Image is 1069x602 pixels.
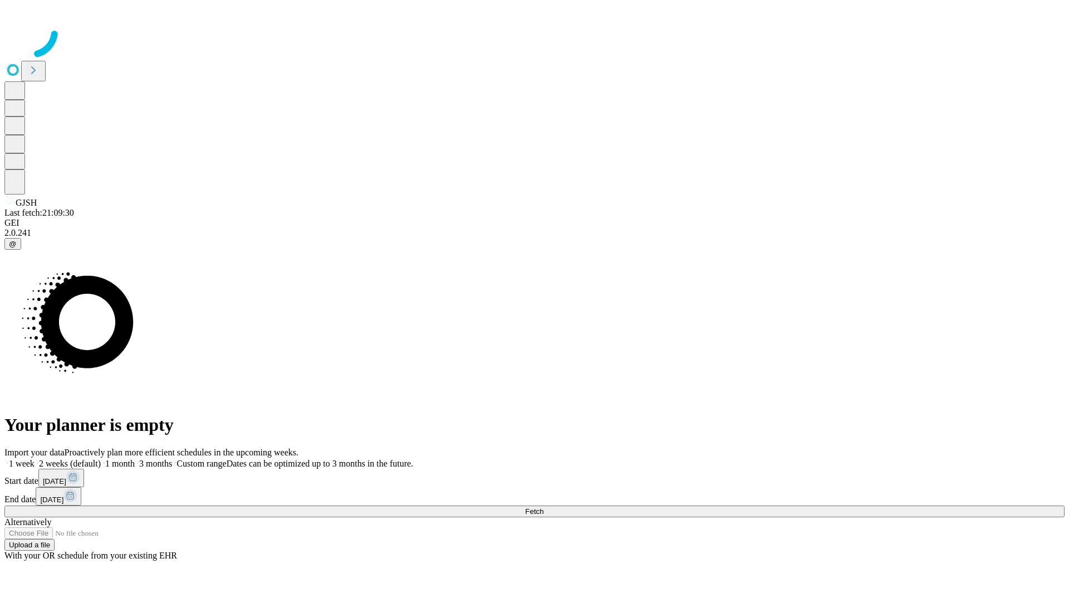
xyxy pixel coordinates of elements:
[9,459,35,468] span: 1 week
[4,539,55,551] button: Upload a file
[4,469,1065,487] div: Start date
[4,415,1065,435] h1: Your planner is empty
[39,459,101,468] span: 2 weeks (default)
[139,459,172,468] span: 3 months
[227,459,413,468] span: Dates can be optimized up to 3 months in the future.
[525,507,543,516] span: Fetch
[4,208,74,217] span: Last fetch: 21:09:30
[43,477,66,486] span: [DATE]
[38,469,84,487] button: [DATE]
[40,496,63,504] span: [DATE]
[4,448,65,457] span: Import your data
[9,240,17,248] span: @
[65,448,298,457] span: Proactively plan more efficient schedules in the upcoming weeks.
[176,459,226,468] span: Custom range
[105,459,135,468] span: 1 month
[4,238,21,250] button: @
[4,517,51,527] span: Alternatively
[4,218,1065,228] div: GEI
[36,487,81,506] button: [DATE]
[16,198,37,207] span: GJSH
[4,506,1065,517] button: Fetch
[4,228,1065,238] div: 2.0.241
[4,551,177,560] span: With your OR schedule from your existing EHR
[4,487,1065,506] div: End date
